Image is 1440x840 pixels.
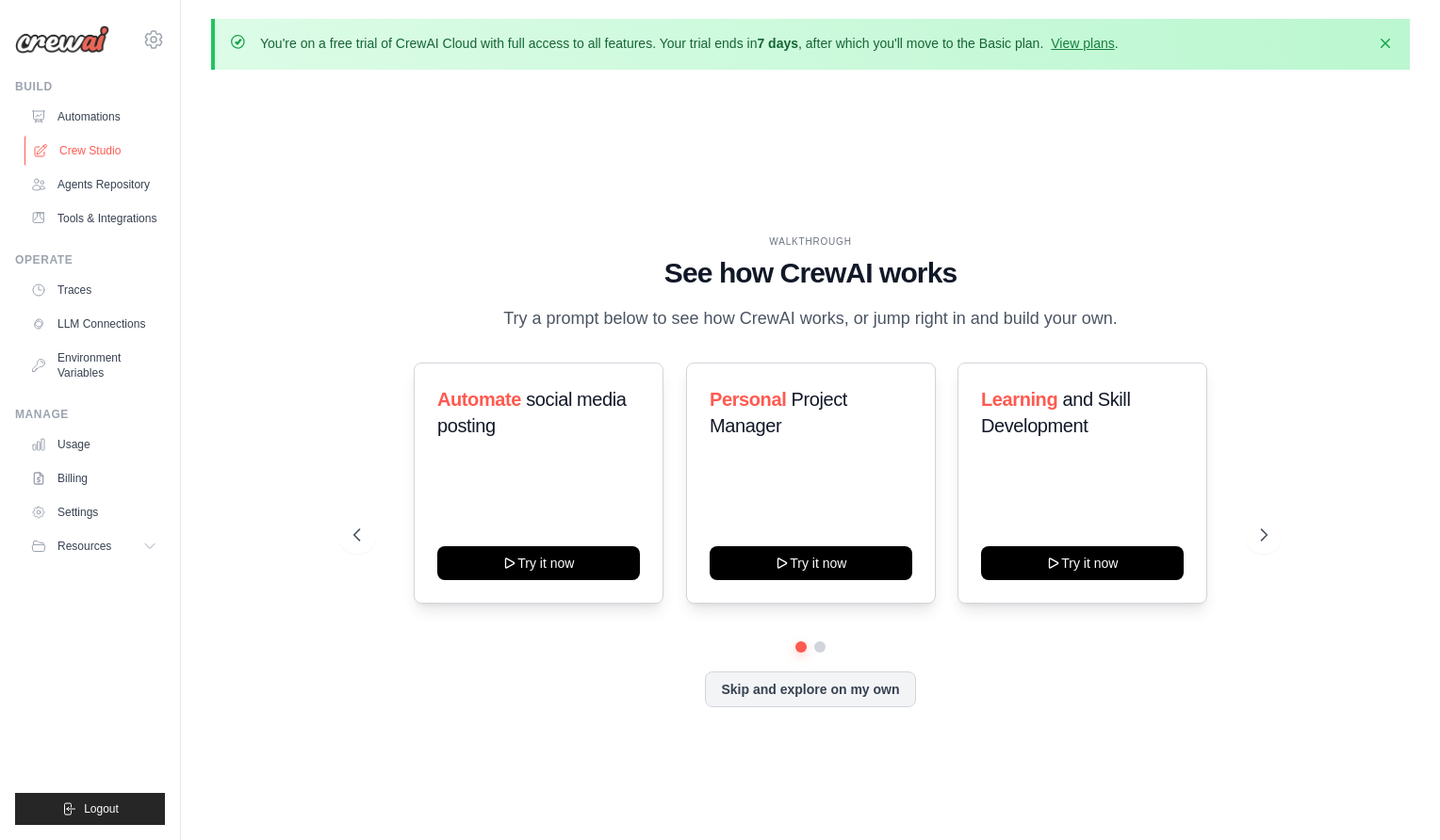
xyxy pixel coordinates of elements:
a: Crew Studio [25,136,167,166]
strong: 7 days [757,36,798,51]
a: Usage [23,429,165,460]
div: Build [15,79,165,94]
div: Operate [15,252,165,267]
a: View plans [1051,36,1114,51]
a: Automations [23,102,165,132]
button: Skip and explore on my own [705,671,915,707]
span: Learning [981,389,1057,410]
a: Environment Variables [23,343,165,388]
span: Personal [710,389,786,410]
a: Traces [23,275,165,305]
p: Try a prompt below to see how CrewAI works, or jump right in and build your own. [494,305,1127,332]
a: Billing [23,463,165,493]
span: Logout [84,801,119,816]
button: Try it now [437,546,640,580]
button: Try it now [981,546,1184,580]
button: Resources [23,531,165,561]
div: Manage [15,407,165,422]
div: WALKTHROUGH [353,234,1268,249]
span: social media posting [437,389,627,436]
span: Automate [437,389,521,410]
a: Agents Repository [23,170,165,200]
p: You're on a free trial of CrewAI Cloud with full access to all features. Your trial ends in , aft... [260,34,1119,53]
a: LLM Connections [23,309,165,339]
img: Logo [15,25,109,54]
button: Try it now [710,546,912,580]
span: Project Manager [710,389,847,436]
span: Resources [57,539,111,554]
a: Tools & Integrations [23,203,165,234]
button: Logout [15,793,165,825]
h1: See how CrewAI works [353,256,1268,290]
a: Settings [23,497,165,527]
